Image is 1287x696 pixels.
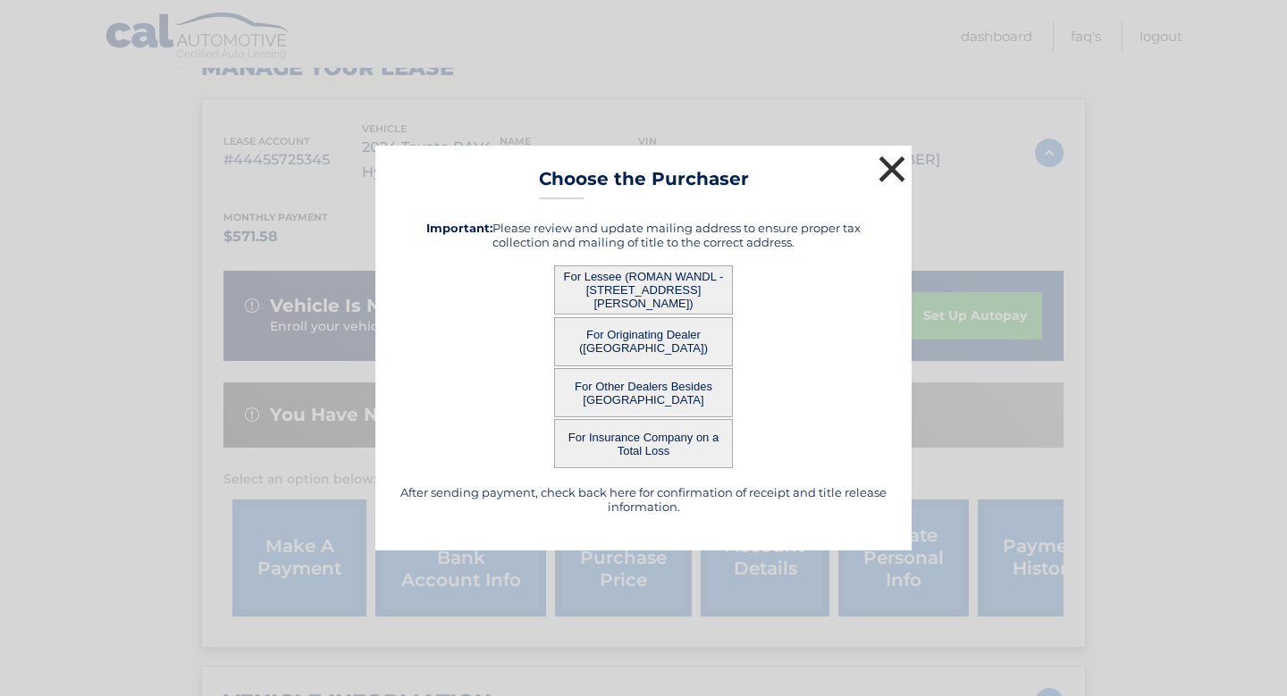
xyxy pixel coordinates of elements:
[398,485,889,514] h5: After sending payment, check back here for confirmation of receipt and title release information.
[554,317,733,366] button: For Originating Dealer ([GEOGRAPHIC_DATA])
[554,368,733,417] button: For Other Dealers Besides [GEOGRAPHIC_DATA]
[874,151,910,187] button: ×
[539,168,749,199] h3: Choose the Purchaser
[554,265,733,314] button: For Lessee (ROMAN WANDL - [STREET_ADDRESS][PERSON_NAME])
[426,221,492,235] strong: Important:
[554,419,733,468] button: For Insurance Company on a Total Loss
[398,221,889,249] h5: Please review and update mailing address to ensure proper tax collection and mailing of title to ...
